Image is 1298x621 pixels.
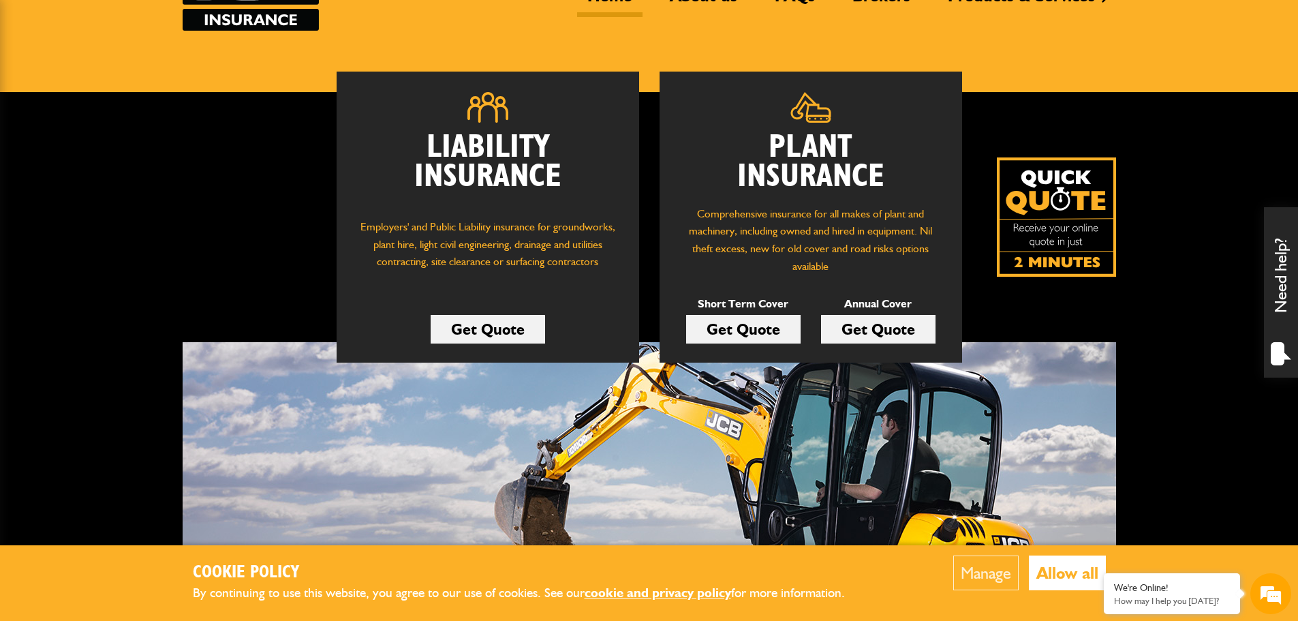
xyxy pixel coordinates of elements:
p: Annual Cover [821,295,936,313]
h2: Plant Insurance [680,133,942,192]
a: Get Quote [431,315,545,344]
button: Allow all [1029,556,1106,590]
a: cookie and privacy policy [585,585,731,601]
p: How may I help you today? [1114,596,1230,606]
a: Get Quote [686,315,801,344]
p: Employers' and Public Liability insurance for groundworks, plant hire, light civil engineering, d... [357,218,619,284]
a: Get your insurance quote isn just 2-minutes [997,157,1116,277]
div: Need help? [1264,207,1298,378]
button: Manage [953,556,1019,590]
p: Short Term Cover [686,295,801,313]
img: Quick Quote [997,157,1116,277]
h2: Liability Insurance [357,133,619,205]
a: Get Quote [821,315,936,344]
p: Comprehensive insurance for all makes of plant and machinery, including owned and hired in equipm... [680,205,942,275]
div: We're Online! [1114,582,1230,594]
p: By continuing to use this website, you agree to our use of cookies. See our for more information. [193,583,867,604]
h2: Cookie Policy [193,562,867,584]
